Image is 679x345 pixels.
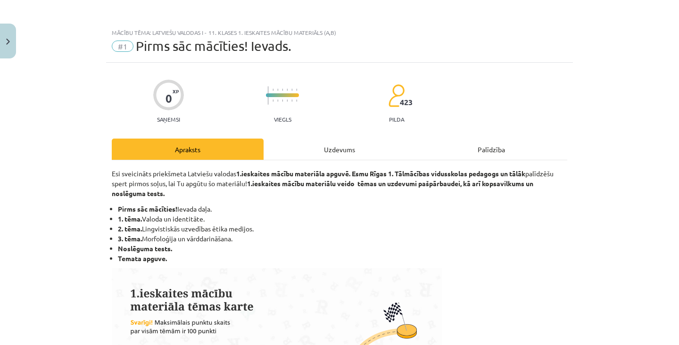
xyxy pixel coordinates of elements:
div: Apraksts [112,139,264,160]
li: Ievada daļa. [118,204,567,214]
img: icon-short-line-57e1e144782c952c97e751825c79c345078a6d821885a25fce030b3d8c18986b.svg [296,99,297,102]
span: XP [173,89,179,94]
div: 0 [166,92,172,105]
li: Morfoloģija un vārddarināšana. [118,234,567,244]
p: Viegls [274,116,291,123]
span: #1 [112,41,133,52]
img: icon-short-line-57e1e144782c952c97e751825c79c345078a6d821885a25fce030b3d8c18986b.svg [287,99,288,102]
strong: 1. tēma. [118,214,142,223]
img: icon-short-line-57e1e144782c952c97e751825c79c345078a6d821885a25fce030b3d8c18986b.svg [277,89,278,91]
strong: 2. tēma. [118,224,142,233]
div: Uzdevums [264,139,415,160]
p: pilda [389,116,404,123]
img: icon-close-lesson-0947bae3869378f0d4975bcd49f059093ad1ed9edebbc8119c70593378902aed.svg [6,39,10,45]
img: icon-short-line-57e1e144782c952c97e751825c79c345078a6d821885a25fce030b3d8c18986b.svg [296,89,297,91]
img: icon-short-line-57e1e144782c952c97e751825c79c345078a6d821885a25fce030b3d8c18986b.svg [277,99,278,102]
strong: Pirms sāc mācīties! [118,205,177,213]
strong: 3. tēma. [118,234,142,243]
li: Lingvistiskās uzvedības ētika medijos. [118,224,567,234]
p: Saņemsi [153,116,184,123]
b: 1.ieskaites mācību materiālu veido tēmas un uzdevumi pašpārbaudei, kā arī kopsavilkums un noslēgu... [112,179,533,197]
div: Palīdzība [415,139,567,160]
img: students-c634bb4e5e11cddfef0936a35e636f08e4e9abd3cc4e673bd6f9a4125e45ecb1.svg [388,84,405,107]
span: 423 [400,98,413,107]
span: Pirms sāc mācīties! Ievads. [136,38,291,54]
img: icon-short-line-57e1e144782c952c97e751825c79c345078a6d821885a25fce030b3d8c18986b.svg [273,89,273,91]
b: 1.ieskaites mācību materiāla apguvē. Esmu Rīgas 1. Tālmācības vidusskolas pedagogs un tālāk [236,169,525,178]
img: icon-short-line-57e1e144782c952c97e751825c79c345078a6d821885a25fce030b3d8c18986b.svg [287,89,288,91]
li: Valoda un identitāte. [118,214,567,224]
img: icon-short-line-57e1e144782c952c97e751825c79c345078a6d821885a25fce030b3d8c18986b.svg [282,99,283,102]
strong: Temata apguve. [118,254,167,263]
img: icon-long-line-d9ea69661e0d244f92f715978eff75569469978d946b2353a9bb055b3ed8787d.svg [268,86,269,105]
p: Esi sveicināts priekšmeta Latviešu valodas palīdzēšu spert pirmos soļus, lai Tu apgūtu šo materiālu! [112,169,567,198]
strong: Noslēguma tests. [118,244,172,253]
img: icon-short-line-57e1e144782c952c97e751825c79c345078a6d821885a25fce030b3d8c18986b.svg [282,89,283,91]
div: Mācību tēma: Latviešu valodas i - 11. klases 1. ieskaites mācību materiāls (a,b) [112,29,567,36]
img: icon-short-line-57e1e144782c952c97e751825c79c345078a6d821885a25fce030b3d8c18986b.svg [273,99,273,102]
